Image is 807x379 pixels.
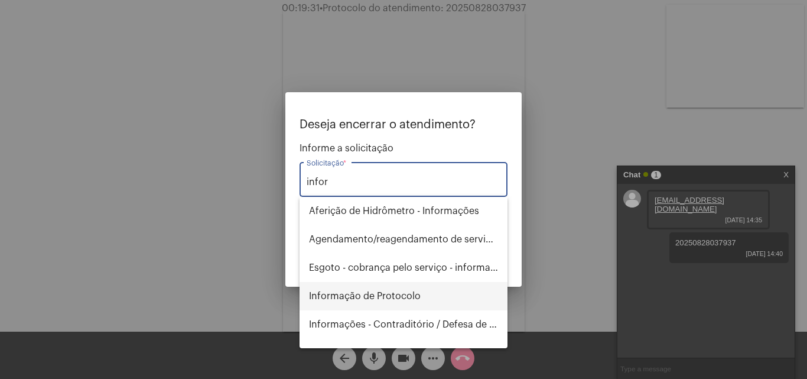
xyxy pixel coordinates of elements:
span: Informe a solicitação [300,143,507,154]
span: Esgoto - cobrança pelo serviço - informações [309,254,498,282]
span: Aferição de Hidrômetro - Informações [309,197,498,225]
p: Deseja encerrar o atendimento? [300,118,507,131]
span: Informação de Protocolo [309,282,498,310]
span: Leitura - informações [309,339,498,367]
input: Buscar solicitação [307,177,500,187]
span: Agendamento/reagendamento de serviços - informações [309,225,498,254]
span: Informações - Contraditório / Defesa de infração [309,310,498,339]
